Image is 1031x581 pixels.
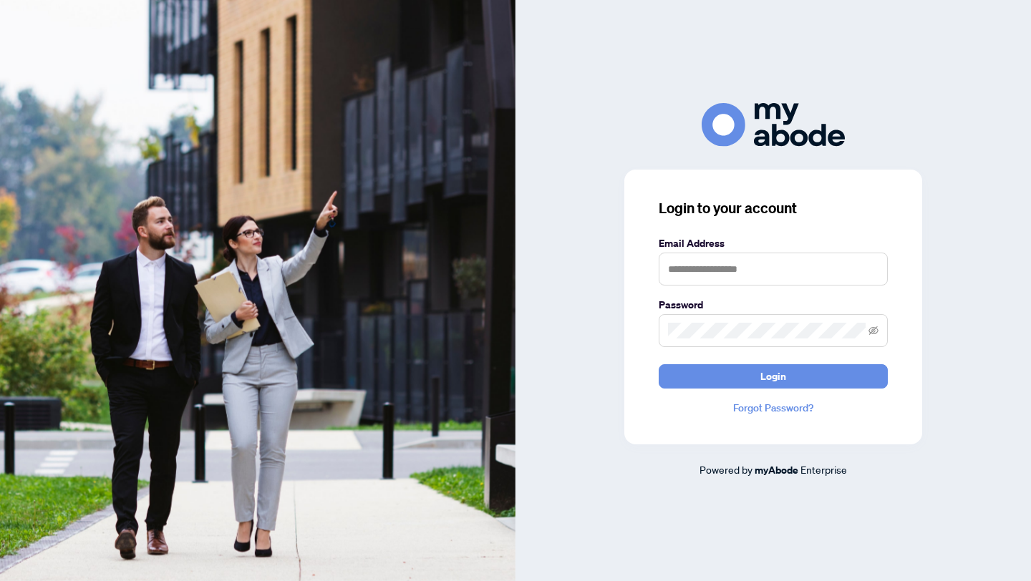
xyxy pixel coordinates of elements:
label: Email Address [659,235,888,251]
img: ma-logo [702,103,845,147]
a: Forgot Password? [659,400,888,416]
span: Login [760,365,786,388]
span: Enterprise [800,463,847,476]
h3: Login to your account [659,198,888,218]
button: Login [659,364,888,389]
label: Password [659,297,888,313]
span: eye-invisible [868,326,878,336]
a: myAbode [755,462,798,478]
span: Powered by [700,463,752,476]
